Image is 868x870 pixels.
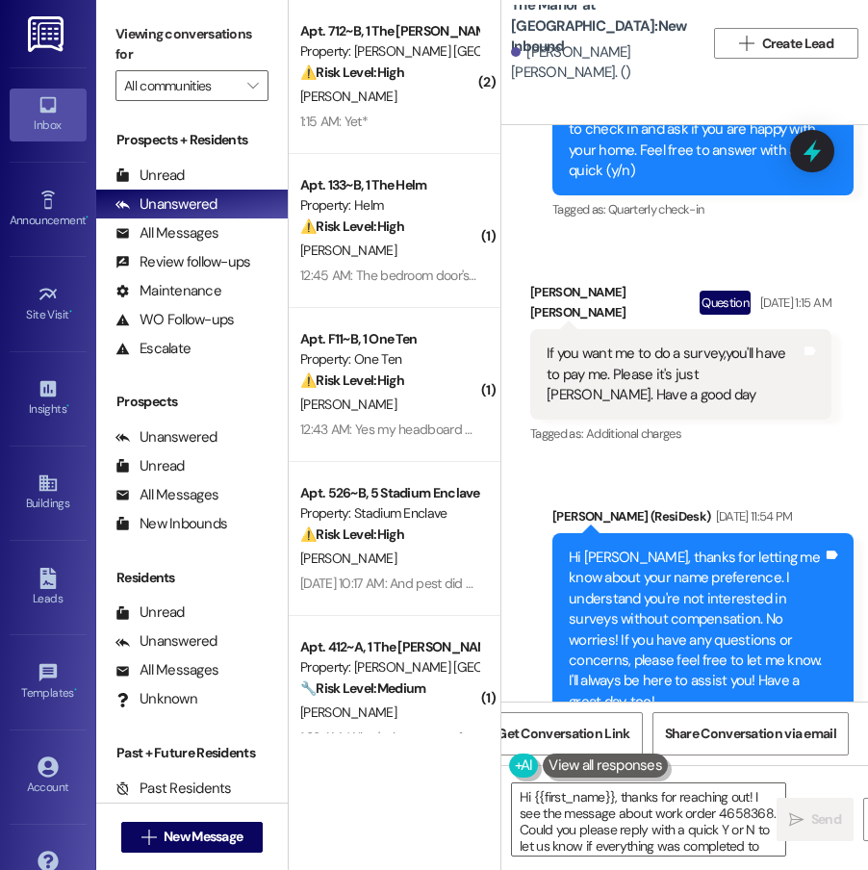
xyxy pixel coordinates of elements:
[300,175,478,195] div: Apt. 133~B, 1 The Helm
[811,809,841,830] span: Send
[10,751,87,803] a: Account
[115,194,217,215] div: Unanswered
[300,657,478,678] div: Property: [PERSON_NAME] [GEOGRAPHIC_DATA]
[74,683,77,697] span: •
[714,28,858,59] button: Create Lead
[547,344,801,405] div: If you want me to do a survey,you'll have to pay me. Please it's just [PERSON_NAME]. Have a good day
[10,372,87,424] a: Insights •
[300,525,404,543] strong: ⚠️ Risk Level: High
[115,310,234,330] div: WO Follow-ups
[115,660,218,680] div: All Messages
[511,42,690,84] div: [PERSON_NAME] [PERSON_NAME]. ()
[300,637,478,657] div: Apt. 412~A, 1 The [PERSON_NAME] Louisville
[300,41,478,62] div: Property: [PERSON_NAME] [GEOGRAPHIC_DATA]
[711,506,793,526] div: [DATE] 11:54 PM
[69,305,72,319] span: •
[300,679,425,697] strong: 🔧 Risk Level: Medium
[141,830,156,845] i: 
[86,211,89,224] span: •
[115,631,217,652] div: Unanswered
[115,602,185,623] div: Unread
[115,779,232,799] div: Past Residents
[10,656,87,708] a: Templates •
[300,371,404,389] strong: ⚠️ Risk Level: High
[115,19,268,70] label: Viewing conversations for
[300,113,368,130] div: 1:15 AM: Yet*
[739,36,753,51] i: 
[300,729,838,746] div: 1:23 AM: What's the process for paying the electric bill since that isn't included if I'm not mis...
[552,195,854,223] div: Tagged as:
[115,485,218,505] div: All Messages
[300,64,404,81] strong: ⚠️ Risk Level: High
[484,712,642,755] button: Get Conversation Link
[247,78,258,93] i: 
[115,514,227,534] div: New Inbounds
[300,349,478,370] div: Property: One Ten
[300,704,396,721] span: [PERSON_NAME]
[789,812,804,828] i: 
[96,568,288,588] div: Residents
[569,548,823,712] div: Hi [PERSON_NAME], thanks for letting me know about your name preference. I understand you're not ...
[552,506,854,533] div: [PERSON_NAME] (ResiDesk)
[115,339,191,359] div: Escalate
[115,166,185,186] div: Unread
[300,217,404,235] strong: ⚠️ Risk Level: High
[569,99,823,182] div: Hi there [PERSON_NAME]! I just wanted to check in and ask if you are happy with your home. Feel f...
[530,282,831,329] div: [PERSON_NAME] [PERSON_NAME]
[124,70,238,101] input: All communities
[164,827,243,847] span: New Message
[115,281,221,301] div: Maintenance
[300,421,707,438] div: 12:43 AM: Yes my headboard was fixed I have a hole in my bathroom wall
[665,724,836,744] span: Share Conversation via email
[652,712,849,755] button: Share Conversation via email
[530,420,831,448] div: Tagged as:
[300,195,478,216] div: Property: Helm
[10,89,87,141] a: Inbox
[96,130,288,150] div: Prospects + Residents
[777,798,854,841] button: Send
[10,562,87,614] a: Leads
[300,503,478,524] div: Property: Stadium Enclave
[300,88,396,105] span: [PERSON_NAME]
[10,278,87,330] a: Site Visit •
[115,689,197,709] div: Unknown
[115,427,217,448] div: Unanswered
[28,16,67,52] img: ResiDesk Logo
[96,392,288,412] div: Prospects
[96,743,288,763] div: Past + Future Residents
[115,456,185,476] div: Unread
[300,483,478,503] div: Apt. 526~B, 5 Stadium Enclave
[755,293,831,313] div: [DATE] 1:15 AM
[10,467,87,519] a: Buildings
[586,425,681,442] span: Additional charges
[512,783,785,856] textarea: Hi {{first_name}}, thanks for reaching out! I see the message about work order 4658368. Could you...
[700,291,751,315] div: Question
[115,252,250,272] div: Review follow-ups
[300,329,478,349] div: Apt. F11~B, 1 One Ten
[115,223,218,243] div: All Messages
[608,201,703,217] span: Quarterly check-in
[300,550,396,567] span: [PERSON_NAME]
[121,822,264,853] button: New Message
[300,267,815,284] div: 12:45 AM: The bedroom door's fix was temporary as the door is back with the same problem
[300,396,396,413] span: [PERSON_NAME]
[300,21,478,41] div: Apt. 712~B, 1 The [PERSON_NAME] Louisville
[762,34,833,54] span: Create Lead
[497,724,629,744] span: Get Conversation Link
[300,575,507,592] div: [DATE] 10:17 AM: And pest did nothing
[66,399,69,413] span: •
[300,242,396,259] span: [PERSON_NAME]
